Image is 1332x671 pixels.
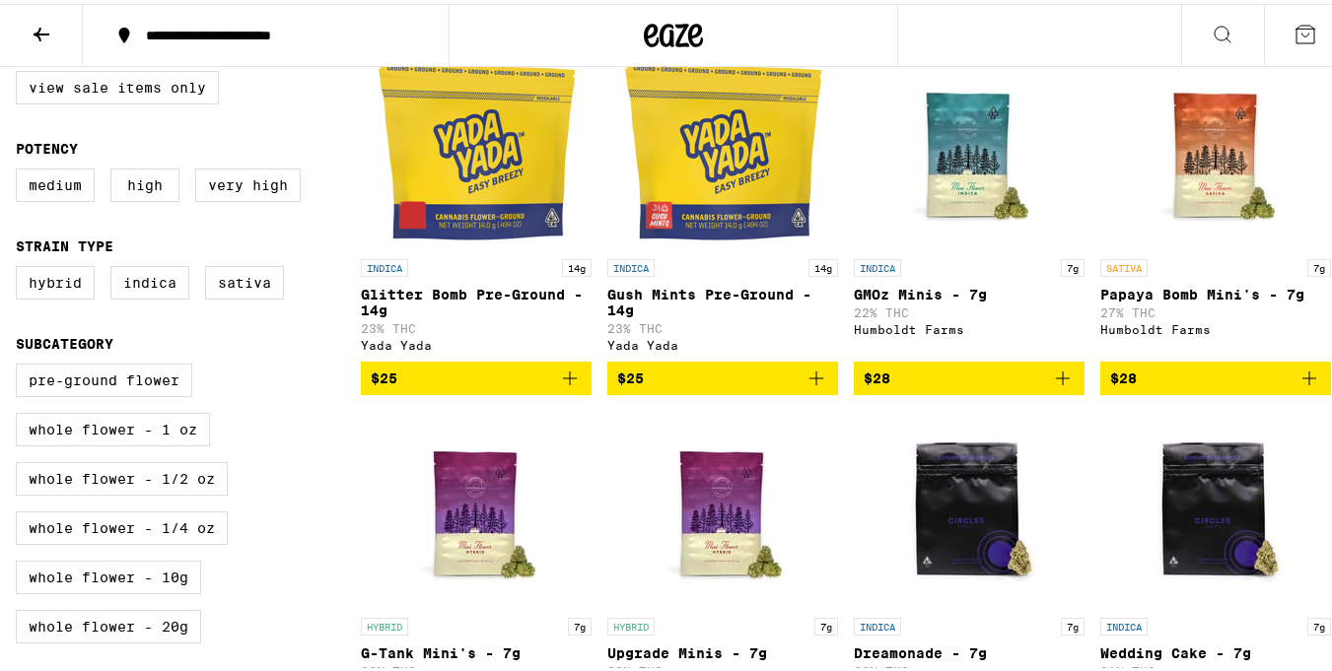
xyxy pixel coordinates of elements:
[16,458,228,492] label: Whole Flower - 1/2 oz
[1100,48,1331,358] a: Open page for Papaya Bomb Mini's - 7g from Humboldt Farms
[361,48,592,358] a: Open page for Glitter Bomb Pre-Ground - 14g from Yada Yada
[871,48,1068,245] img: Humboldt Farms - GMOz Minis - 7g
[361,335,592,348] div: Yada Yada
[361,318,592,331] p: 23% THC
[16,262,95,296] label: Hybrid
[361,255,408,273] p: INDICA
[854,48,1085,358] a: Open page for GMOz Minis - 7g from Humboldt Farms
[1061,614,1085,632] p: 7g
[1100,614,1148,632] p: INDICA
[1100,283,1331,299] p: Papaya Bomb Mini's - 7g
[607,48,838,358] a: Open page for Gush Mints Pre-Ground - 14g from Yada Yada
[110,165,179,198] label: High
[624,407,821,604] img: Humboldt Farms - Upgrade Minis - 7g
[607,358,838,391] button: Add to bag
[16,507,228,541] label: Whole Flower - 1/4 oz
[1100,358,1331,391] button: Add to bag
[378,407,575,604] img: Humboldt Farms - G-Tank Mini's - 7g
[854,641,1085,657] p: Dreamonade - 7g
[1100,255,1148,273] p: SATIVA
[854,283,1085,299] p: GMOz Minis - 7g
[1100,641,1331,657] p: Wedding Cake - 7g
[361,283,592,314] p: Glitter Bomb Pre-Ground - 14g
[607,318,838,331] p: 23% THC
[1117,48,1314,245] img: Humboldt Farms - Papaya Bomb Mini's - 7g
[854,614,901,632] p: INDICA
[371,367,397,382] span: $25
[864,367,890,382] span: $28
[378,48,575,245] img: Yada Yada - Glitter Bomb Pre-Ground - 14g
[808,255,838,273] p: 14g
[607,255,655,273] p: INDICA
[16,409,210,442] label: Whole Flower - 1 oz
[16,67,219,101] label: View Sale Items Only
[1100,302,1331,315] p: 27% THC
[16,235,113,250] legend: Strain Type
[854,302,1085,315] p: 22% THC
[1307,614,1331,632] p: 7g
[12,14,142,30] span: Hi. Need any help?
[1100,319,1331,332] div: Humboldt Farms
[361,614,408,632] p: HYBRID
[1117,407,1314,604] img: Circles Base Camp - Wedding Cake - 7g
[814,614,838,632] p: 7g
[854,358,1085,391] button: Add to bag
[607,614,655,632] p: HYBRID
[562,255,592,273] p: 14g
[1110,367,1137,382] span: $28
[16,165,95,198] label: Medium
[195,165,301,198] label: Very High
[16,557,201,590] label: Whole Flower - 10g
[16,360,192,393] label: Pre-ground Flower
[607,641,838,657] p: Upgrade Minis - 7g
[607,283,838,314] p: Gush Mints Pre-Ground - 14g
[624,48,821,245] img: Yada Yada - Gush Mints Pre-Ground - 14g
[16,606,201,639] label: Whole Flower - 20g
[607,335,838,348] div: Yada Yada
[361,358,592,391] button: Add to bag
[871,407,1068,604] img: Circles Base Camp - Dreamonade - 7g
[361,641,592,657] p: G-Tank Mini's - 7g
[854,255,901,273] p: INDICA
[854,319,1085,332] div: Humboldt Farms
[110,262,189,296] label: Indica
[16,332,113,348] legend: Subcategory
[205,262,284,296] label: Sativa
[1307,255,1331,273] p: 7g
[568,614,592,632] p: 7g
[1061,255,1085,273] p: 7g
[16,137,78,153] legend: Potency
[617,367,644,382] span: $25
